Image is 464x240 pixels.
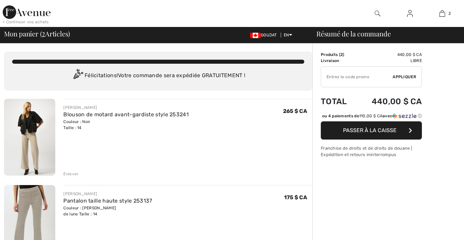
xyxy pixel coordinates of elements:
span: GOUJAT [250,33,280,37]
font: Félicitations! Votre commande sera expédiée GRATUITEMENT ! [85,72,245,79]
div: [PERSON_NAME] [63,191,152,197]
a: Blouson de motard avant-gardiste style 253241 [63,111,189,118]
span: Passer à la caisse [343,127,397,133]
input: Promo code [321,67,393,87]
td: ) [321,52,355,58]
font: Mon panier ( [4,29,42,38]
div: Résumé de la commande [308,30,460,37]
td: Total [321,90,355,113]
div: [PERSON_NAME] [63,104,189,111]
font: Couleur : Noir Taille : 14 [63,119,90,130]
div: ou 4 paiements de110,00 $ CAavecSezzle Click to learn more about Sezzle [321,113,422,121]
font: EN [284,33,289,37]
td: 440,00 $ CA [355,52,422,58]
td: 440,00 $ CA [355,90,422,113]
font: ou 4 paiements de avec [322,114,393,118]
img: Mes infos [407,9,413,18]
td: Libre [355,58,422,64]
img: Rechercher sur le site Web [375,9,380,18]
img: Dollar canadien [250,33,261,38]
span: 265 $ CA [283,108,307,114]
a: 2 [427,9,458,18]
span: 2 [448,10,451,17]
span: Appliquer [393,74,416,80]
font: Produits ( [321,52,343,57]
div: Enlever [63,171,79,177]
span: 2 [42,29,45,37]
span: 175 $ CA [284,194,307,201]
div: < Continuer vos achats [3,19,49,25]
a: Sign In [402,9,418,18]
button: Passer à la caisse [321,121,422,140]
div: Franchise de droits et de droits de douane | Expédition et retours ininterrompus [321,145,422,158]
img: Mon sac [439,9,445,18]
a: Pantalon taille haute style 253137 [63,198,152,204]
span: 2 [340,52,343,57]
font: Couleur : [PERSON_NAME] de lune Taille : 14 [63,206,116,216]
img: Sezzle [392,113,416,119]
img: 1ère Avenue [3,5,51,19]
td: Livraison [321,58,355,64]
font: Articles) [45,29,70,38]
span: 110,00 $ CA [359,114,382,118]
img: Congratulation2.svg [71,69,85,83]
img: Blouson de motard avant-gardiste style 253241 [4,99,55,176]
